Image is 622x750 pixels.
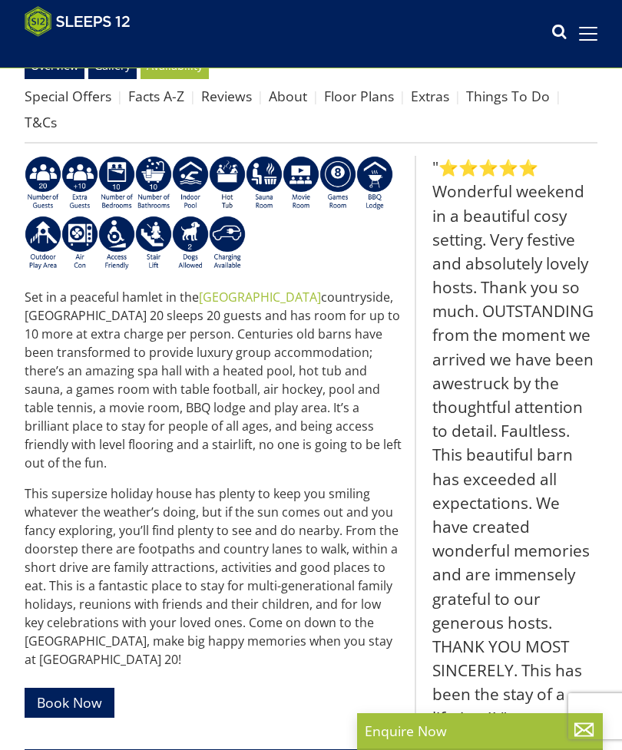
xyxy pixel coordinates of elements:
img: AD_4nXfDO4U1OSapPhJPVoI-wGywE1bp9_AbgJNbhHjjO3uJ67QxWqFxtKMUxE6_6QvFb5ierIngYkq3fPhxD4ngXginNLli2... [61,156,98,211]
p: ​​​ [25,681,402,725]
a: Book Now [25,688,114,718]
img: AD_4nXcnT2OPG21WxYUhsl9q61n1KejP7Pk9ESVM9x9VetD-X_UXXoxAKaMRZGYNcSGiAsmGyKm0QlThER1osyFXNLmuYOVBV... [209,216,246,271]
a: Things To Do [466,87,550,105]
img: AD_4nXcMx2CE34V8zJUSEa4yj9Pppk-n32tBXeIdXm2A2oX1xZoj8zz1pCuMiQujsiKLZDhbHnQsaZvA37aEfuFKITYDwIrZv... [283,156,319,211]
a: Facts A-Z [128,87,184,105]
img: AD_4nXfvn8RXFi48Si5WD_ef5izgnipSIXhRnV2E_jgdafhtv5bNmI08a5B0Z5Dh6wygAtJ5Dbjjt2cCuRgwHFAEvQBwYj91q... [135,156,172,211]
img: AD_4nXdrZMsjcYNLGsKuA84hRzvIbesVCpXJ0qqnwZoX5ch9Zjv73tWe4fnFRs2gJ9dSiUubhZXckSJX_mqrZBmYExREIfryF... [319,156,356,211]
blockquote: "⭐⭐⭐⭐⭐ Wonderful weekend in a beautiful cosy setting. Very festive and absolutely lovely hosts. T... [415,156,597,731]
iframe: Customer reviews powered by Trustpilot [17,46,178,59]
img: AD_4nXe1hmHv4RwFZmJZoT7PU21_UdiT1KgGPh4q8mnJRrwVib1rpNG3PULgXhEdpKr8nEJZIBXjOu5x_-RPAN_1kgJuQCgcO... [25,156,61,211]
a: Floor Plans [324,87,394,105]
img: AD_4nXcpX5uDwed6-YChlrI2BYOgXwgg3aqYHOhRm0XfZB-YtQW2NrmeCr45vGAfVKUq4uWnc59ZmEsEzoF5o39EWARlT1ewO... [209,156,246,211]
a: T&Cs [25,113,57,131]
p: Set in a peaceful hamlet in the countryside, [GEOGRAPHIC_DATA] 20 sleeps 20 guests and has room f... [25,288,402,472]
img: AD_4nXdwraYVZ2fjjsozJ3MSjHzNlKXAQZMDIkuwYpBVn5DeKQ0F0MOgTPfN16CdbbfyNhSuQE5uMlSrE798PV2cbmCW5jN9_... [61,216,98,271]
img: AD_4nXdjbGEeivCGLLmyT_JEP7bTfXsjgyLfnLszUAQeQ4RcokDYHVBt5R8-zTDbAVICNoGv1Dwc3nsbUb1qR6CAkrbZUeZBN... [246,156,283,211]
a: About [269,87,307,105]
p: Enquire Now [365,721,595,741]
a: Special Offers [25,87,111,105]
img: AD_4nXe3VD57-M2p5iq4fHgs6WJFzKj8B0b3RcPFe5LKK9rgeZlFmFoaMJPsJOOJzc7Q6RMFEqsjIZ5qfEJu1txG3QLmI_2ZW... [98,216,135,271]
p: This supersize holiday house has plenty to keep you smiling whatever the weather’s doing, but if ... [25,484,402,669]
img: AD_4nXfjdDqPkGBf7Vpi6H87bmAUe5GYCbodrAbU4sf37YN55BCjSXGx5ZgBV7Vb9EJZsXiNVuyAiuJUB3WVt-w9eJ0vaBcHg... [25,216,61,271]
img: AD_4nXe7_8LrJK20fD9VNWAdfykBvHkWcczWBt5QOadXbvIwJqtaRaRf-iI0SeDpMmH1MdC9T1Vy22FMXzzjMAvSuTB5cJ7z5... [172,216,209,271]
a: Reviews [201,87,252,105]
img: AD_4nXei2dp4L7_L8OvME76Xy1PUX32_NMHbHVSts-g-ZAVb8bILrMcUKZI2vRNdEqfWP017x6NFeUMZMqnp0JYknAB97-jDN... [172,156,209,211]
img: Sleeps 12 [25,6,131,37]
a: Extras [411,87,449,105]
img: AD_4nXfdu1WaBqbCvRx5dFd3XGC71CFesPHPPZknGuZzXQvBzugmLudJYyY22b9IpSVlKbnRjXo7AJLKEyhYodtd_Fvedgm5q... [356,156,393,211]
a: [GEOGRAPHIC_DATA] [199,289,321,306]
img: AD_4nXeNuZ_RiRi883_nkolMQv9HCerd22NI0v1hHLGItzVV83AiNu4h--QJwUvANPnw_Sp7q9QsgAklTwjKkl_lqMaKwvT9Z... [135,216,172,271]
img: AD_4nXfZxIz6BQB9SA1qRR_TR-5tIV0ZeFY52bfSYUXaQTY3KXVpPtuuoZT3Ql3RNthdyy4xCUoonkMKBfRi__QKbC4gcM_TO... [98,156,135,211]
